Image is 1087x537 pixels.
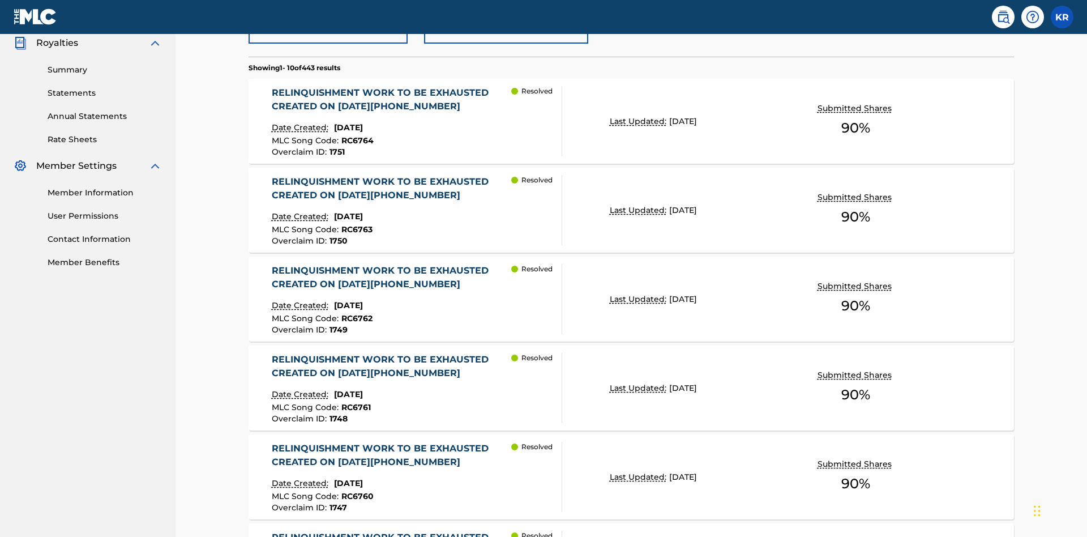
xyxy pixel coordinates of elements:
[1021,6,1044,28] div: Help
[272,353,512,380] div: RELINQUISHMENT WORK TO BE EXHAUSTED CREATED ON [DATE][PHONE_NUMBER]
[148,36,162,50] img: expand
[272,135,341,146] span: MLC Song Code :
[272,442,512,469] div: RELINQUISHMENT WORK TO BE EXHAUSTED CREATED ON [DATE][PHONE_NUMBER]
[341,313,373,323] span: RC6762
[521,175,553,185] p: Resolved
[521,442,553,452] p: Resolved
[48,257,162,268] a: Member Benefits
[272,325,329,335] span: Overclaim ID :
[610,116,669,127] p: Last Updated:
[272,122,331,134] p: Date Created:
[610,293,669,305] p: Last Updated:
[669,472,697,482] span: [DATE]
[272,389,331,400] p: Date Created:
[818,369,895,381] p: Submitted Shares
[1051,6,1073,28] div: User Menu
[48,134,162,146] a: Rate Sheets
[610,382,669,394] p: Last Updated:
[818,103,895,114] p: Submitted Shares
[272,313,341,323] span: MLC Song Code :
[1026,10,1039,24] img: help
[841,296,870,316] span: 90 %
[36,159,117,173] span: Member Settings
[272,175,512,202] div: RELINQUISHMENT WORK TO BE EXHAUSTED CREATED ON [DATE][PHONE_NUMBER]
[272,211,331,223] p: Date Created:
[36,36,78,50] span: Royalties
[48,87,162,99] a: Statements
[48,233,162,245] a: Contact Information
[329,414,348,424] span: 1748
[272,300,331,312] p: Date Created:
[329,325,348,335] span: 1749
[14,36,27,50] img: Royalties
[521,353,553,363] p: Resolved
[610,204,669,216] p: Last Updated:
[521,264,553,274] p: Resolved
[48,64,162,76] a: Summary
[841,207,870,227] span: 90 %
[249,168,1014,253] a: RELINQUISHMENT WORK TO BE EXHAUSTED CREATED ON [DATE][PHONE_NUMBER]Date Created:[DATE]MLC Song Co...
[669,294,697,304] span: [DATE]
[48,110,162,122] a: Annual Statements
[272,236,329,246] span: Overclaim ID :
[272,147,329,157] span: Overclaim ID :
[669,205,697,215] span: [DATE]
[334,478,363,488] span: [DATE]
[992,6,1015,28] a: Public Search
[14,159,27,173] img: Member Settings
[341,491,374,501] span: RC6760
[329,236,348,246] span: 1750
[341,135,374,146] span: RC6764
[48,187,162,199] a: Member Information
[48,210,162,222] a: User Permissions
[818,191,895,203] p: Submitted Shares
[334,122,363,133] span: [DATE]
[818,458,895,470] p: Submitted Shares
[334,211,363,221] span: [DATE]
[148,159,162,173] img: expand
[329,147,345,157] span: 1751
[521,86,553,96] p: Resolved
[841,474,870,494] span: 90 %
[996,10,1010,24] img: search
[329,502,347,513] span: 1747
[272,414,329,424] span: Overclaim ID :
[249,257,1014,342] a: RELINQUISHMENT WORK TO BE EXHAUSTED CREATED ON [DATE][PHONE_NUMBER]Date Created:[DATE]MLC Song Co...
[272,224,341,235] span: MLC Song Code :
[669,383,697,393] span: [DATE]
[841,118,870,138] span: 90 %
[1034,494,1041,528] div: Drag
[334,300,363,310] span: [DATE]
[272,264,512,291] div: RELINQUISHMENT WORK TO BE EXHAUSTED CREATED ON [DATE][PHONE_NUMBER]
[249,63,340,73] p: Showing 1 - 10 of 443 results
[14,8,57,25] img: MLC Logo
[818,280,895,292] p: Submitted Shares
[1030,483,1087,537] iframe: Chat Widget
[341,402,371,412] span: RC6761
[610,471,669,483] p: Last Updated:
[249,79,1014,164] a: RELINQUISHMENT WORK TO BE EXHAUSTED CREATED ON [DATE][PHONE_NUMBER]Date Created:[DATE]MLC Song Co...
[249,346,1014,431] a: RELINQUISHMENT WORK TO BE EXHAUSTED CREATED ON [DATE][PHONE_NUMBER]Date Created:[DATE]MLC Song Co...
[272,478,331,489] p: Date Created:
[841,385,870,405] span: 90 %
[249,434,1014,519] a: RELINQUISHMENT WORK TO BE EXHAUSTED CREATED ON [DATE][PHONE_NUMBER]Date Created:[DATE]MLC Song Co...
[669,116,697,126] span: [DATE]
[334,389,363,399] span: [DATE]
[272,502,329,513] span: Overclaim ID :
[272,86,512,113] div: RELINQUISHMENT WORK TO BE EXHAUSTED CREATED ON [DATE][PHONE_NUMBER]
[341,224,373,235] span: RC6763
[272,402,341,412] span: MLC Song Code :
[272,491,341,501] span: MLC Song Code :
